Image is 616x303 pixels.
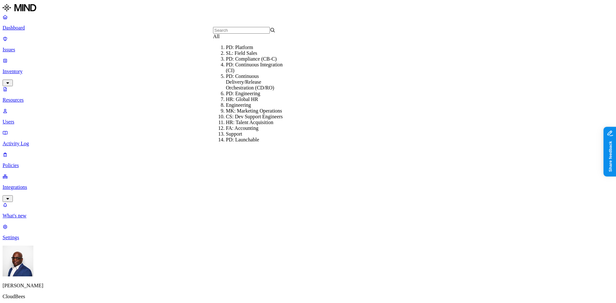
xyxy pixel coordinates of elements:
div: HR: Global HR [226,97,288,102]
p: What's new [3,213,613,219]
img: Gregory Thomas [3,246,33,276]
div: All [213,34,276,39]
div: PD: Compliance (CB-C) [226,56,288,62]
p: Activity Log [3,141,613,147]
a: What's new [3,202,613,219]
div: SL: Field Sales [226,50,288,56]
p: Issues [3,47,613,53]
a: Issues [3,36,613,53]
div: PD: Platform [226,45,288,50]
div: PD: Launchable [226,137,288,143]
p: Integrations [3,184,613,190]
input: Search [213,27,270,34]
div: MK: Marketing Operations [226,108,288,114]
a: Users [3,108,613,125]
a: MIND [3,3,613,14]
p: Dashboard [3,25,613,31]
a: Dashboard [3,14,613,31]
div: CS: Dev Support Engineers [226,114,288,120]
div: PD: Engineering [226,91,288,97]
p: Users [3,119,613,125]
div: PD: Continuous Delivery/Release Orchestration (CD/RO) [226,73,288,91]
p: CloudBees [3,294,613,299]
div: PD: Continuous Integration (CI) [226,62,288,73]
img: MIND [3,3,36,13]
div: FA: Accounting [226,125,288,131]
div: HR: Talent Acquisition [226,120,288,125]
a: Resources [3,86,613,103]
a: Inventory [3,58,613,85]
a: Settings [3,224,613,240]
p: Inventory [3,69,613,74]
p: Policies [3,163,613,168]
a: Activity Log [3,130,613,147]
p: Settings [3,235,613,240]
div: Support [226,131,288,137]
a: Integrations [3,173,613,201]
a: Policies [3,152,613,168]
div: Engineering [226,102,288,108]
p: Resources [3,97,613,103]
